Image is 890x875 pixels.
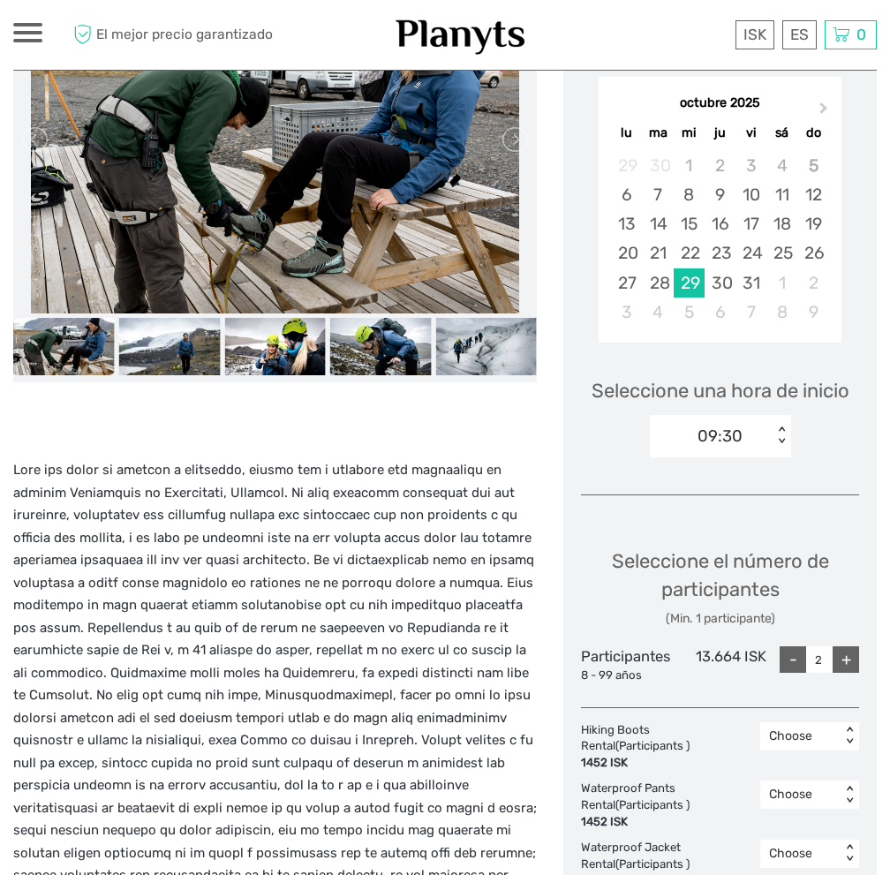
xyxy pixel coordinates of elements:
div: Choose viernes, 10 de octubre de 2025 [735,180,766,209]
div: Not available lunes, 29 de septiembre de 2025 [611,151,642,180]
div: Not available viernes, 3 de octubre de 2025 [735,151,766,180]
img: 42a9c3d10af543c79fb0c8a56b4a9306_slider_thumbnail.jpeg [13,318,115,374]
div: 13.664 ISK [674,646,766,683]
div: Choose viernes, 24 de octubre de 2025 [735,238,766,268]
div: mi [674,121,705,145]
button: Next Month [811,99,840,127]
div: Choose martes, 21 de octubre de 2025 [643,238,674,268]
div: Waterproof Pants Rental (Participants ) [581,781,760,831]
div: 09:30 [698,425,743,448]
div: ma [643,121,674,145]
div: + [833,646,859,673]
div: Choose domingo, 2 de noviembre de 2025 [797,268,828,298]
img: 1453-555b4ac7-172b-4ae9-927d-298d0724a4f4_logo_small.jpg [394,13,528,57]
div: Not available martes, 30 de septiembre de 2025 [643,151,674,180]
div: ju [705,121,735,145]
div: 1452 ISK [581,755,751,772]
div: Choose jueves, 9 de octubre de 2025 [705,180,735,209]
div: 8 - 99 años [581,668,674,684]
div: do [797,121,828,145]
div: Choose viernes, 7 de noviembre de 2025 [735,298,766,327]
div: Not available jueves, 2 de octubre de 2025 [705,151,735,180]
span: ISK [743,26,766,43]
div: Choose [769,786,832,803]
div: Not available sábado, 4 de octubre de 2025 [766,151,797,180]
img: 51ba656ea82348dfac995bb9b12c95ce_slider_thumbnail.jpeg [330,318,432,374]
div: octubre 2025 [599,94,841,113]
div: Choose miércoles, 15 de octubre de 2025 [674,209,705,238]
div: Choose jueves, 16 de octubre de 2025 [705,209,735,238]
div: Choose viernes, 31 de octubre de 2025 [735,268,766,298]
div: Choose sábado, 25 de octubre de 2025 [766,238,797,268]
span: 0 [854,26,869,43]
div: Choose martes, 4 de noviembre de 2025 [643,298,674,327]
div: Choose sábado, 18 de octubre de 2025 [766,209,797,238]
div: Choose jueves, 23 de octubre de 2025 [705,238,735,268]
div: Choose lunes, 6 de octubre de 2025 [611,180,642,209]
div: Choose lunes, 13 de octubre de 2025 [611,209,642,238]
div: Choose lunes, 27 de octubre de 2025 [611,268,642,298]
div: Hiking Boots Rental (Participants ) [581,722,760,773]
img: 2d88c71cca1f4ee0b966cb1a76e89012_slider_thumbnail.jpeg [224,318,326,374]
span: Seleccione una hora de inicio [592,377,849,404]
div: < > [842,727,857,745]
img: c02a5f0d3e3f4c8ab797905c592c71ca_slider_thumbnail.jpeg [119,318,221,374]
div: (Min. 1 participante) [581,610,859,628]
div: month 2025-10 [604,151,835,327]
div: Choose viernes, 17 de octubre de 2025 [735,209,766,238]
div: Choose domingo, 19 de octubre de 2025 [797,209,828,238]
div: Choose sábado, 11 de octubre de 2025 [766,180,797,209]
div: < > [773,426,788,445]
div: Choose miércoles, 22 de octubre de 2025 [674,238,705,268]
div: Choose martes, 28 de octubre de 2025 [643,268,674,298]
div: Choose lunes, 20 de octubre de 2025 [611,238,642,268]
div: Participantes [581,646,674,683]
div: < > [842,786,857,804]
div: Choose domingo, 9 de noviembre de 2025 [797,298,828,327]
div: Choose miércoles, 29 de octubre de 2025 [674,268,705,298]
div: Choose [769,728,832,745]
div: lu [611,121,642,145]
div: sá [766,121,797,145]
div: Seleccione el número de participantes [581,547,859,628]
div: < > [842,844,857,863]
div: Choose sábado, 1 de noviembre de 2025 [766,268,797,298]
div: Choose [769,845,832,863]
div: ES [782,20,817,49]
div: Choose jueves, 30 de octubre de 2025 [705,268,735,298]
div: Choose sábado, 8 de noviembre de 2025 [766,298,797,327]
img: 46a52124fbd142289f1598b35268a6e6_slider_thumbnail.jpeg [435,318,537,374]
div: - [780,646,806,673]
span: El mejor precio garantizado [69,20,273,49]
div: 1452 ISK [581,814,751,831]
div: Choose jueves, 6 de noviembre de 2025 [705,298,735,327]
div: Not available domingo, 5 de octubre de 2025 [797,151,828,180]
div: Choose domingo, 26 de octubre de 2025 [797,238,828,268]
div: Choose lunes, 3 de noviembre de 2025 [611,298,642,327]
div: vi [735,121,766,145]
div: Choose domingo, 12 de octubre de 2025 [797,180,828,209]
div: Choose martes, 14 de octubre de 2025 [643,209,674,238]
div: Choose martes, 7 de octubre de 2025 [643,180,674,209]
div: Choose miércoles, 5 de noviembre de 2025 [674,298,705,327]
div: Choose miércoles, 8 de octubre de 2025 [674,180,705,209]
div: Not available miércoles, 1 de octubre de 2025 [674,151,705,180]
